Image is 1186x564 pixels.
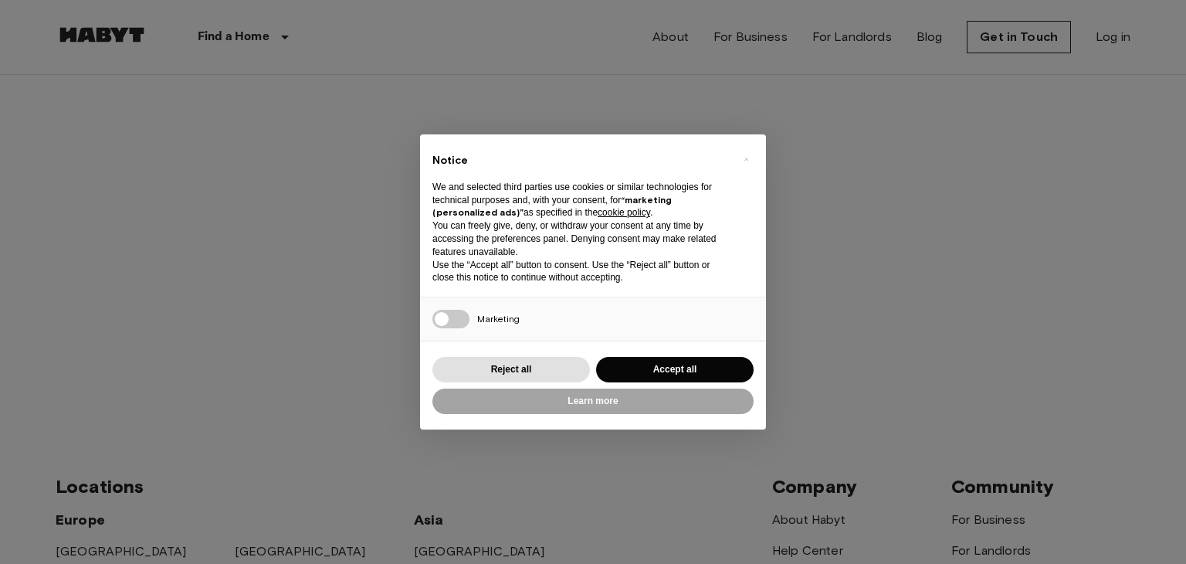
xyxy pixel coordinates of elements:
[432,194,672,219] strong: “marketing (personalized ads)”
[598,207,650,218] a: cookie policy
[432,153,729,168] h2: Notice
[477,313,520,324] span: Marketing
[432,357,590,382] button: Reject all
[596,357,754,382] button: Accept all
[744,150,749,168] span: ×
[734,147,758,172] button: Close this notice
[432,389,754,414] button: Learn more
[432,219,729,258] p: You can freely give, deny, or withdraw your consent at any time by accessing the preferences pane...
[432,181,729,219] p: We and selected third parties use cookies or similar technologies for technical purposes and, wit...
[432,259,729,285] p: Use the “Accept all” button to consent. Use the “Reject all” button or close this notice to conti...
